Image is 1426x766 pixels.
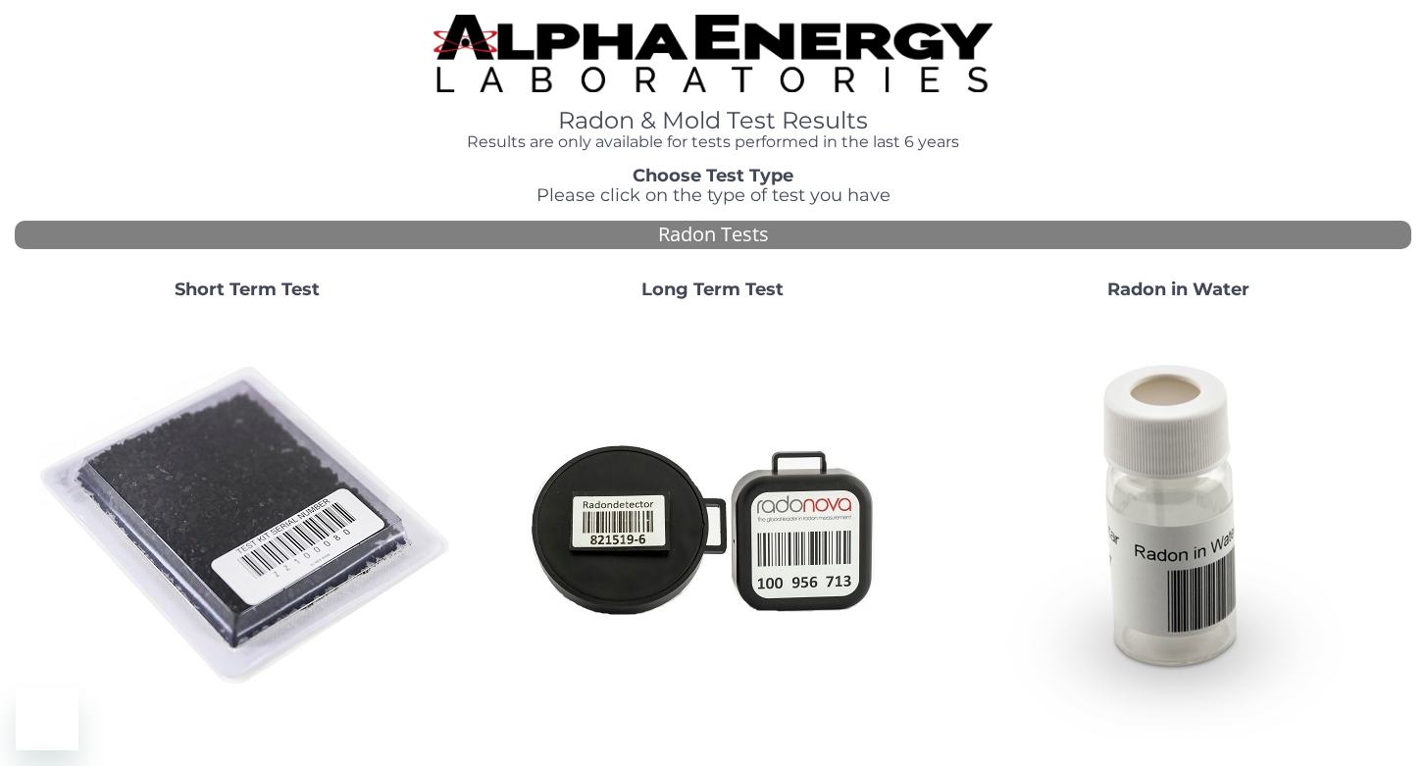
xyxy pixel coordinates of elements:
[15,221,1411,249] div: Radon Tests
[968,316,1390,738] img: RadoninWater.jpg
[175,279,320,300] strong: Short Term Test
[433,108,993,133] h1: Radon & Mold Test Results
[16,688,78,750] iframe: Button to launch messaging window
[633,165,793,186] strong: Choose Test Type
[536,184,891,206] span: Please click on the type of test you have
[433,133,993,151] h4: Results are only available for tests performed in the last 6 years
[36,316,458,738] img: ShortTerm.jpg
[1107,279,1249,300] strong: Radon in Water
[433,15,993,92] img: TightCrop.jpg
[502,316,924,738] img: Radtrak2vsRadtrak3.jpg
[641,279,784,300] strong: Long Term Test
